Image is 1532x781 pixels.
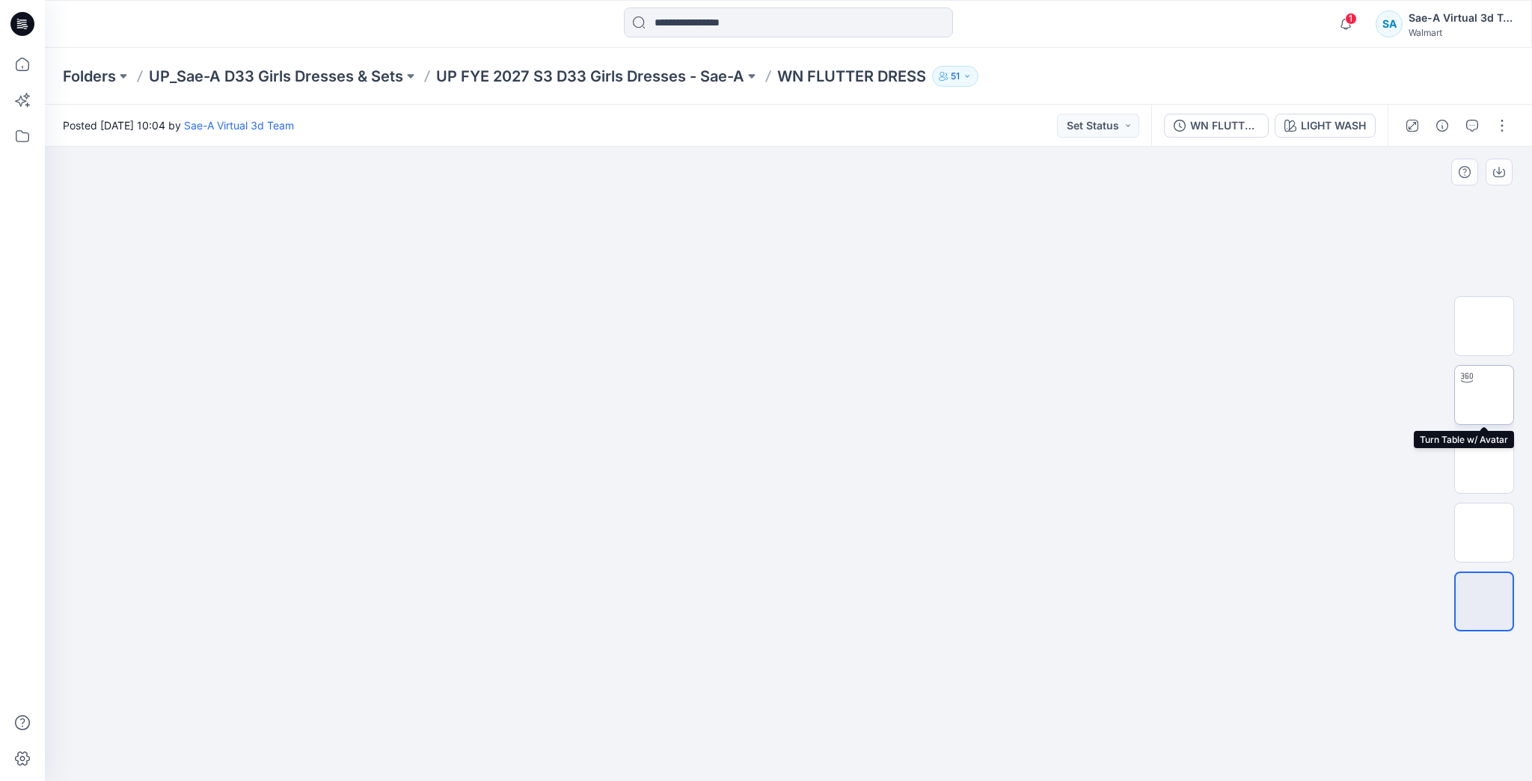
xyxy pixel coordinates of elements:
[63,117,294,133] span: Posted [DATE] 10:04 by
[1164,114,1269,138] button: WN FLUTTER DRESS-COLORS
[932,66,978,87] button: 51
[1409,27,1513,38] div: Walmart
[436,66,744,87] a: UP FYE 2027 S3 D33 Girls Dresses - Sae-A
[1275,114,1376,138] button: LIGHT WASH
[1376,10,1403,37] div: SA
[1301,117,1366,134] div: LIGHT WASH
[63,66,116,87] a: Folders
[149,66,403,87] a: UP_Sae-A D33 Girls Dresses & Sets
[1409,9,1513,27] div: Sae-A Virtual 3d Team
[1430,114,1454,138] button: Details
[777,66,926,87] p: WN FLUTTER DRESS
[1190,117,1259,134] div: WN FLUTTER DRESS-COLORS
[951,68,960,85] p: 51
[184,119,294,132] a: Sae-A Virtual 3d Team
[1345,13,1357,25] span: 1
